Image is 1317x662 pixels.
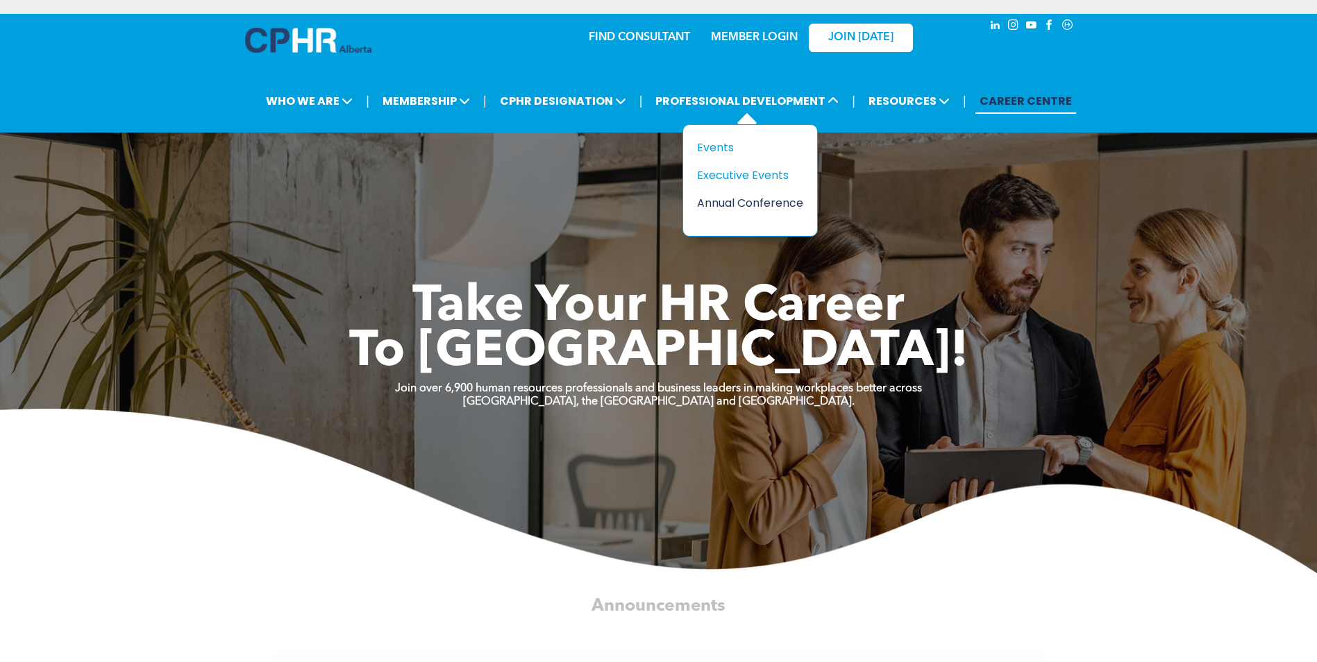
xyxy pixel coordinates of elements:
[245,28,371,53] img: A blue and white logo for cp alberta
[651,88,843,114] span: PROFESSIONAL DEVELOPMENT
[697,194,803,212] a: Annual Conference
[592,597,725,615] span: Announcements
[852,87,855,115] li: |
[1006,17,1021,36] a: instagram
[412,282,905,332] span: Take Your HR Career
[697,139,803,156] a: Events
[963,87,966,115] li: |
[697,167,793,184] div: Executive Events
[639,87,643,115] li: |
[697,194,793,212] div: Annual Conference
[262,88,357,114] span: WHO WE ARE
[864,88,954,114] span: RESOURCES
[496,88,630,114] span: CPHR DESIGNATION
[697,139,793,156] div: Events
[975,88,1076,114] a: CAREER CENTRE
[988,17,1003,36] a: linkedin
[395,383,922,394] strong: Join over 6,900 human resources professionals and business leaders in making workplaces better ac...
[809,24,913,52] a: JOIN [DATE]
[349,328,968,377] span: To [GEOGRAPHIC_DATA]!
[378,88,474,114] span: MEMBERSHIP
[697,167,803,184] a: Executive Events
[1042,17,1057,36] a: facebook
[483,87,487,115] li: |
[463,396,855,407] strong: [GEOGRAPHIC_DATA], the [GEOGRAPHIC_DATA] and [GEOGRAPHIC_DATA].
[828,31,894,44] span: JOIN [DATE]
[711,32,798,43] a: MEMBER LOGIN
[1024,17,1039,36] a: youtube
[589,32,690,43] a: FIND CONSULTANT
[1060,17,1075,36] a: Social network
[366,87,369,115] li: |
